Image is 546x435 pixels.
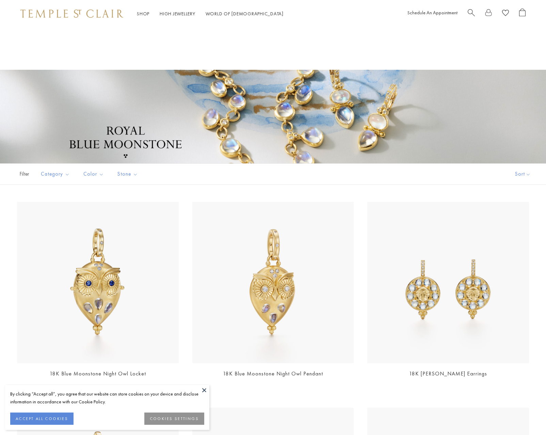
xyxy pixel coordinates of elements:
[17,202,179,364] a: P34614-OWLOCBMP34614-OWLOCBM
[37,170,75,178] span: Category
[144,413,204,425] button: COOKIES SETTINGS
[468,9,475,19] a: Search
[137,11,149,17] a: ShopShop
[78,166,109,182] button: Color
[17,202,179,364] img: P34614-OWLOCBM
[367,202,529,364] a: E34861-LUNAHABME34861-LUNAHABM
[206,11,284,17] a: World of [DEMOGRAPHIC_DATA]World of [DEMOGRAPHIC_DATA]
[137,10,284,18] nav: Main navigation
[50,370,146,377] a: 18K Blue Moonstone Night Owl Locket
[10,390,204,406] div: By clicking “Accept all”, you agree that our website can store cookies on your device and disclos...
[407,10,457,16] a: Schedule An Appointment
[223,370,323,377] a: 18K Blue Moonstone Night Owl Pendant
[20,10,123,18] img: Temple St. Clair
[80,170,109,178] span: Color
[500,164,546,184] button: Show sort by
[192,202,354,364] img: P34115-OWLBM
[192,202,354,364] a: P34115-OWLBMP34115-OWLBM
[502,9,509,19] a: View Wishlist
[160,11,195,17] a: High JewelleryHigh Jewellery
[112,166,143,182] button: Stone
[409,370,487,377] a: 18K [PERSON_NAME] Earrings
[367,202,529,364] img: E34861-LUNAHABM
[10,413,74,425] button: ACCEPT ALL COOKIES
[36,166,75,182] button: Category
[519,9,526,19] a: Open Shopping Bag
[114,170,143,178] span: Stone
